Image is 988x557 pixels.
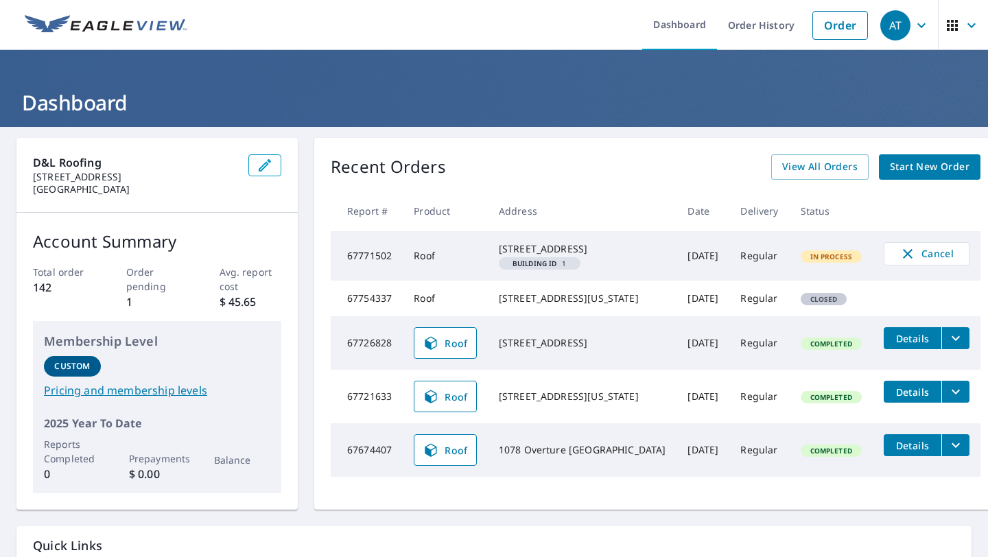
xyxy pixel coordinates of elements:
td: 67674407 [331,423,403,477]
span: Roof [423,388,468,405]
p: [STREET_ADDRESS] [33,171,237,183]
span: Completed [802,446,860,455]
td: 67721633 [331,370,403,423]
div: [STREET_ADDRESS] [499,336,666,350]
button: detailsBtn-67721633 [884,381,941,403]
div: [STREET_ADDRESS] [499,242,666,256]
div: [STREET_ADDRESS][US_STATE] [499,390,666,403]
button: detailsBtn-67726828 [884,327,941,349]
span: Completed [802,339,860,348]
button: filesDropdownBtn-67674407 [941,434,969,456]
span: Details [892,332,933,345]
a: Start New Order [879,154,980,180]
p: Membership Level [44,332,270,351]
span: Roof [423,335,468,351]
td: Roof [403,231,488,281]
td: [DATE] [677,423,729,477]
em: Building ID [513,260,557,267]
span: Closed [802,294,846,304]
th: Status [790,191,873,231]
p: Avg. report cost [220,265,282,294]
p: 0 [44,466,101,482]
p: Balance [214,453,271,467]
div: AT [880,10,910,40]
td: Regular [729,281,789,316]
p: Account Summary [33,229,281,254]
p: Prepayments [129,451,186,466]
td: Roof [403,281,488,316]
a: Roof [414,327,477,359]
p: $ 45.65 [220,294,282,310]
td: 67754337 [331,281,403,316]
td: [DATE] [677,316,729,370]
p: Order pending [126,265,189,294]
a: Pricing and membership levels [44,382,270,399]
td: Regular [729,370,789,423]
p: Recent Orders [331,154,446,180]
a: Order [812,11,868,40]
a: Roof [414,434,477,466]
th: Address [488,191,677,231]
p: $ 0.00 [129,466,186,482]
p: Total order [33,265,95,279]
p: 2025 Year To Date [44,415,270,431]
p: 142 [33,279,95,296]
td: [DATE] [677,370,729,423]
span: In Process [802,252,861,261]
th: Delivery [729,191,789,231]
p: Custom [54,360,90,372]
td: Regular [729,316,789,370]
span: Cancel [898,246,955,262]
a: View All Orders [771,154,869,180]
button: filesDropdownBtn-67726828 [941,327,969,349]
th: Date [677,191,729,231]
p: 1 [126,294,189,310]
button: detailsBtn-67674407 [884,434,941,456]
div: 1078 Overture [GEOGRAPHIC_DATA] [499,443,666,457]
p: Reports Completed [44,437,101,466]
button: Cancel [884,242,969,265]
button: filesDropdownBtn-67721633 [941,381,969,403]
h1: Dashboard [16,88,972,117]
p: [GEOGRAPHIC_DATA] [33,183,237,195]
td: [DATE] [677,281,729,316]
td: Regular [729,423,789,477]
span: Roof [423,442,468,458]
span: Start New Order [890,158,969,176]
th: Report # [331,191,403,231]
span: View All Orders [782,158,858,176]
span: Completed [802,392,860,402]
span: Details [892,386,933,399]
td: 67726828 [331,316,403,370]
span: 1 [504,260,575,267]
div: [STREET_ADDRESS][US_STATE] [499,292,666,305]
th: Product [403,191,488,231]
span: Details [892,439,933,452]
td: 67771502 [331,231,403,281]
td: [DATE] [677,231,729,281]
p: D&L Roofing [33,154,237,171]
a: Roof [414,381,477,412]
p: Quick Links [33,537,955,554]
img: EV Logo [25,15,187,36]
td: Regular [729,231,789,281]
